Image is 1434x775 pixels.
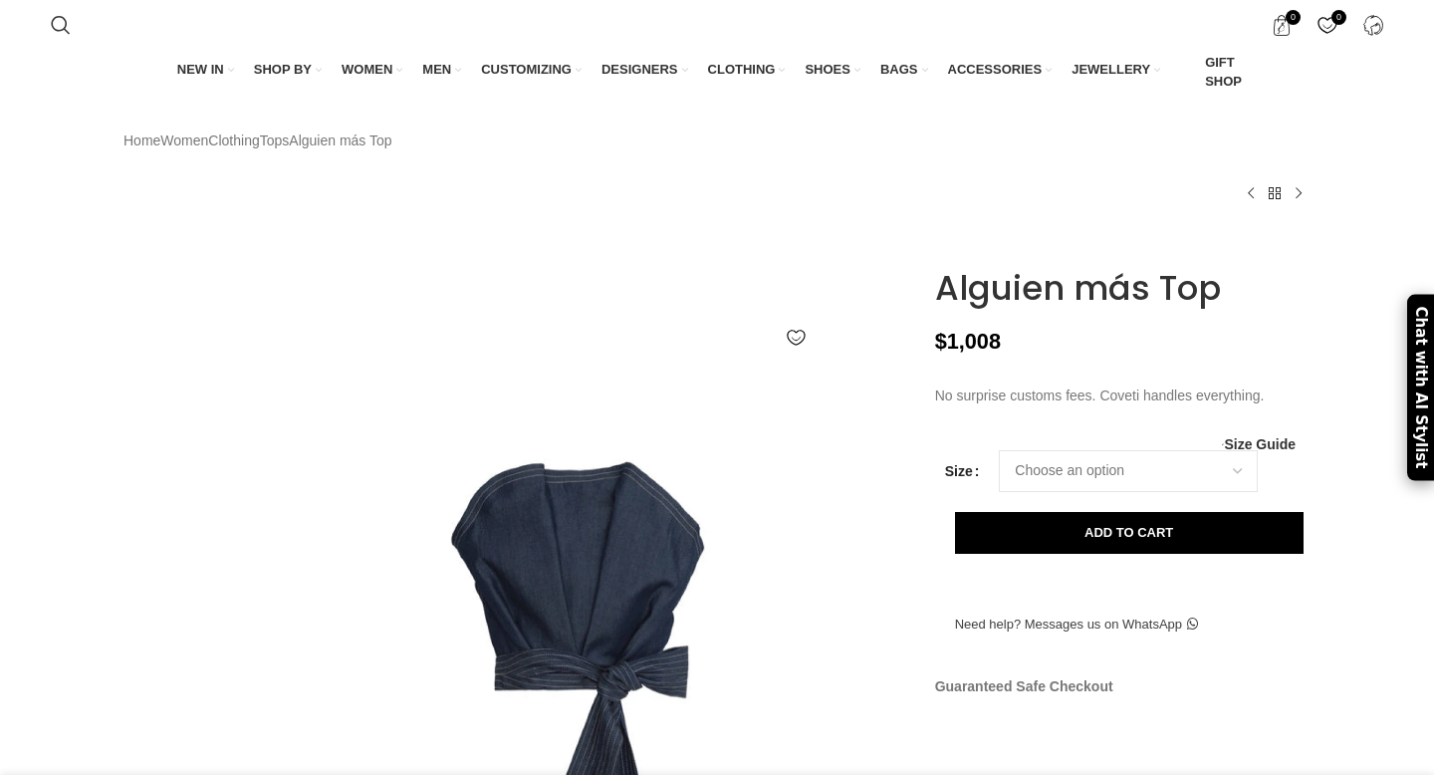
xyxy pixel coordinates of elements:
img: GiftBag [1180,64,1198,82]
a: SHOP BY [254,49,322,91]
nav: Breadcrumb [123,129,392,151]
a: Clothing [208,129,259,151]
span: JEWELLERY [1072,61,1150,79]
span: $ [935,329,947,354]
a: MEN [422,49,461,91]
a: Previous product [1239,181,1263,205]
span: WOMEN [342,61,392,79]
a: Need help? Messages us on WhatsApp [935,604,1218,646]
p: No surprise customs fees. Coveti handles everything. [935,385,1311,406]
span: GIFT SHOP [1205,54,1257,90]
a: WOMEN [342,49,402,91]
a: 0 [1261,5,1302,45]
span: 0 [1331,10,1346,25]
a: Home [123,129,160,151]
div: My Wishlist [1307,5,1347,45]
bdi: 1,008 [935,329,1001,354]
div: Main navigation [41,49,1393,95]
a: ACCESSORIES [948,49,1053,91]
a: 0 [1307,5,1347,45]
a: Tops [260,129,290,151]
a: CUSTOMIZING [481,49,582,91]
a: Next product [1287,181,1311,205]
label: Size [945,460,980,482]
a: CLOTHING [708,49,786,91]
img: Andres Otalora luxury designer Top with bold silhouette in linen [119,486,240,603]
span: Alguien más Top [289,129,391,151]
span: CLOTHING [708,61,776,79]
h1: Alguien más Top [935,268,1311,309]
span: NEW IN [177,61,224,79]
span: ACCESSORIES [948,61,1043,79]
span: MEN [422,61,451,79]
span: BAGS [880,61,918,79]
img: Andres Otalora [935,242,1025,253]
span: CUSTOMIZING [481,61,572,79]
span: 0 [1286,10,1301,25]
a: SHOES [805,49,860,91]
strong: Guaranteed Safe Checkout [935,678,1113,694]
img: Andres Otalora luxury designer Top with bold silhouette in linen [119,612,240,728]
a: GIFT SHOP [1180,49,1257,95]
button: Add to cart [955,512,1304,554]
a: DESIGNERS [601,49,688,91]
a: BAGS [880,49,928,91]
span: SHOP BY [254,61,312,79]
a: Women [160,129,208,151]
span: SHOES [805,61,850,79]
img: guaranteed-safe-checkout-bordered.j [935,707,1281,735]
a: Search [41,5,81,45]
a: NEW IN [177,49,234,91]
img: Andres Otalora luxury designer Top with bold silhouette in linen [119,360,240,476]
a: JEWELLERY [1072,49,1160,91]
span: DESIGNERS [601,61,678,79]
